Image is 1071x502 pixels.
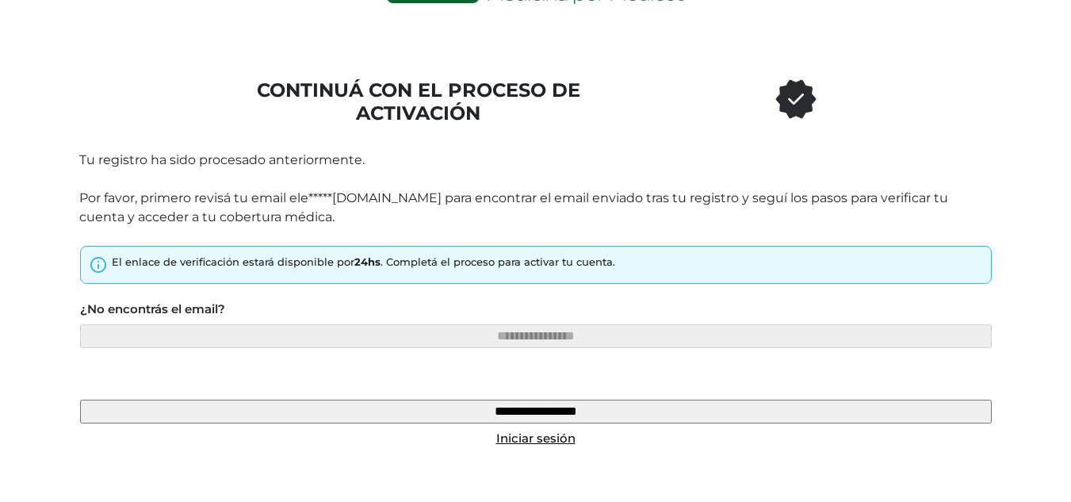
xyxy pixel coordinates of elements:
[496,431,576,446] a: Iniciar sesión
[80,301,225,319] label: ¿No encontrás el email?
[79,151,993,227] p: Tu registro ha sido procesado anteriormente. Por favor, primero revisá tu email ele*****[DOMAIN_N...
[354,255,381,268] strong: 24hs
[112,255,615,270] div: El enlace de verificación estará disponible por . Completá el proceso para activar tu cuenta.
[230,79,608,125] h1: CONTINUÁ CON EL PROCESO DE ACTIVACIÓN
